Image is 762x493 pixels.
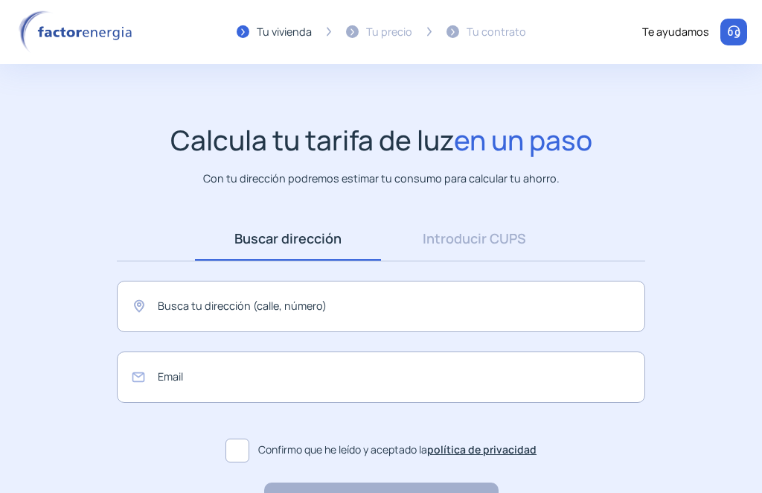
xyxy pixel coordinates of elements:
[203,171,560,187] p: Con tu dirección podremos estimar tu consumo para calcular tu ahorro.
[467,23,526,40] div: Tu contrato
[427,442,537,457] a: política de privacidad
[258,442,537,458] span: Confirmo que he leído y aceptado la
[381,217,567,261] a: Introducir CUPS
[454,121,592,159] span: en un paso
[15,10,141,54] img: logo factor
[257,23,312,40] div: Tu vivienda
[170,124,592,156] h1: Calcula tu tarifa de luz
[366,23,412,40] div: Tu precio
[726,25,741,39] img: llamar
[642,23,709,40] div: Te ayudamos
[195,217,381,261] a: Buscar dirección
